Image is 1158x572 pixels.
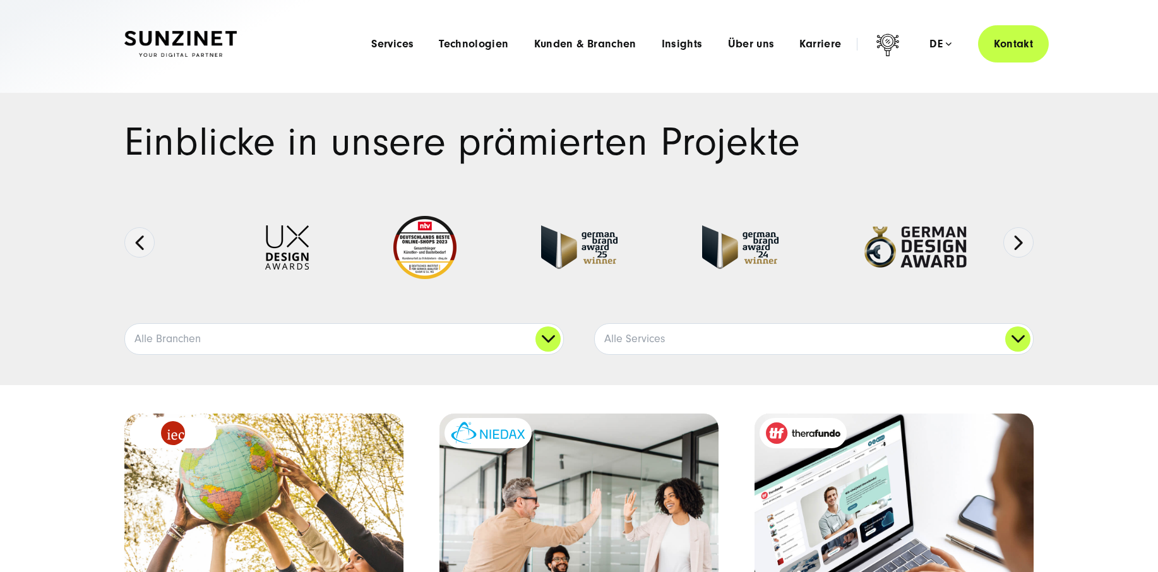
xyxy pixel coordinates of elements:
img: German Brand Award winner 2025 - Full Service Digital Agentur SUNZINET [541,225,618,269]
a: Technologien [439,38,508,51]
div: de [929,38,952,51]
a: Alle Branchen [125,324,563,354]
button: Previous [124,227,155,258]
img: German-Design-Award - fullservice digital agentur SUNZINET [863,225,967,269]
img: niedax-logo [451,422,525,444]
img: UX-Design-Awards - fullservice digital agentur SUNZINET [265,225,309,270]
a: Kontakt [978,25,1049,63]
img: therafundo_10-2024_logo_2c [766,422,840,444]
h1: Einblicke in unsere prämierten Projekte [124,123,1034,162]
a: Kunden & Branchen [534,38,636,51]
a: Services [371,38,414,51]
a: Über uns [728,38,775,51]
img: Deutschlands beste Online Shops 2023 - boesner - Kunde - SUNZINET [393,216,457,279]
img: German-Brand-Award - fullservice digital agentur SUNZINET [702,225,779,269]
button: Next [1003,227,1034,258]
img: logo_IEC [161,421,185,445]
a: Karriere [799,38,841,51]
img: SUNZINET Full Service Digital Agentur [124,31,237,57]
a: Alle Services [595,324,1033,354]
a: Insights [662,38,703,51]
